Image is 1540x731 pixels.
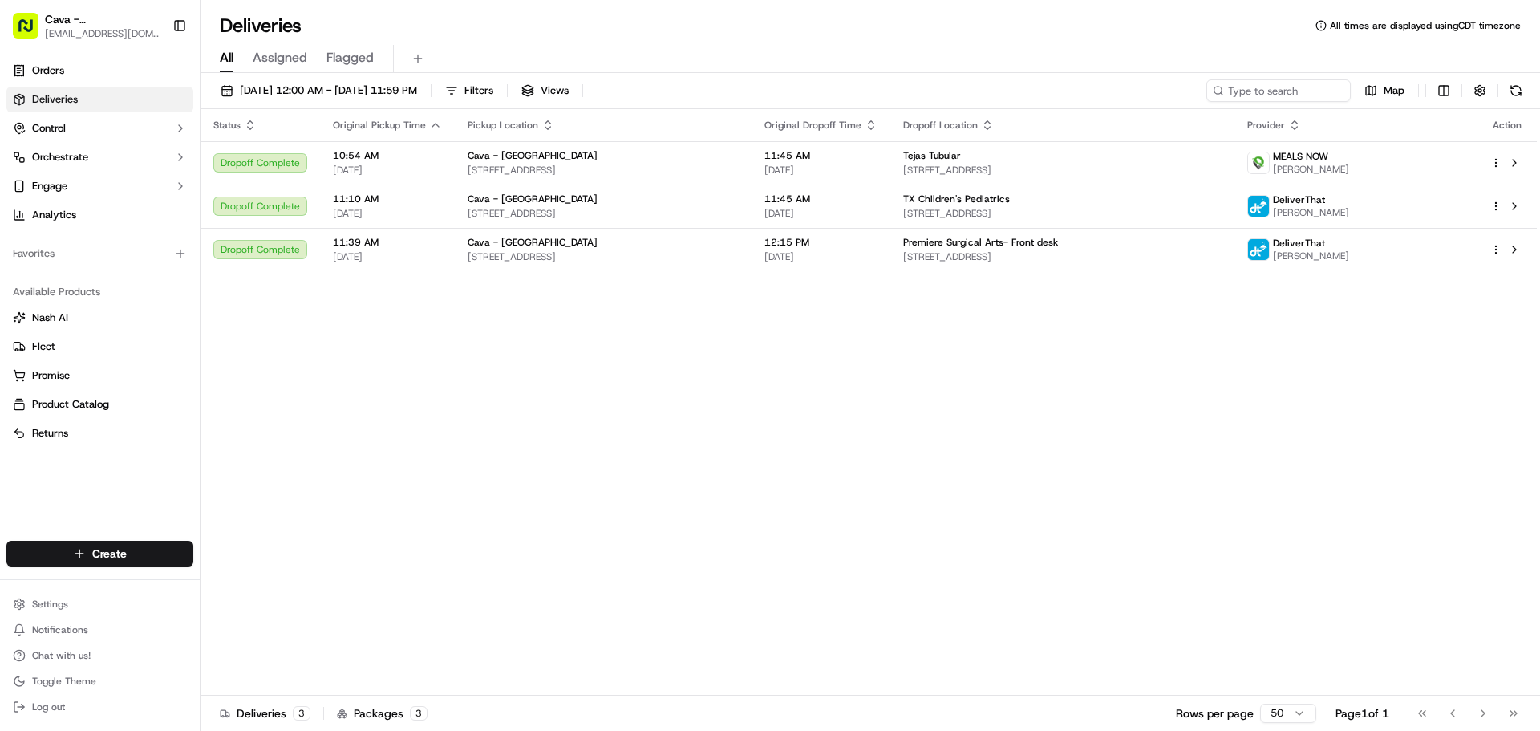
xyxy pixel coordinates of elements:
a: Nash AI [13,311,187,325]
span: Pickup Location [468,119,538,132]
div: Deliveries [220,705,310,721]
span: Original Pickup Time [333,119,426,132]
button: Create [6,541,193,567]
button: Views [514,79,576,102]
span: [DATE] [764,207,877,220]
span: [STREET_ADDRESS] [468,164,739,177]
button: Filters [438,79,500,102]
span: 10:54 AM [333,149,442,162]
span: Analytics [32,208,76,222]
span: Fleet [32,339,55,354]
span: Deliveries [32,92,78,107]
img: profile_deliverthat_partner.png [1248,196,1269,217]
div: Page 1 of 1 [1335,705,1389,721]
span: [PERSON_NAME] [1273,250,1349,262]
span: Filters [464,83,493,98]
h1: Deliveries [220,13,302,39]
span: 11:10 AM [333,193,442,205]
span: MEALS NOW [1273,150,1328,163]
span: Map [1384,83,1404,98]
button: Product Catalog [6,392,193,417]
span: Orchestrate [32,150,88,164]
div: Favorites [6,241,193,266]
span: DeliverThat [1273,193,1325,206]
span: Orders [32,63,64,78]
button: Returns [6,420,193,446]
span: Tejas Tubular [903,149,961,162]
span: Assigned [253,48,307,67]
span: Cava - [GEOGRAPHIC_DATA] [468,236,598,249]
span: Status [213,119,241,132]
span: Premiere Surgical Arts- Front desk [903,236,1058,249]
span: [DATE] [333,164,442,177]
div: Action [1490,119,1524,132]
span: Dropoff Location [903,119,978,132]
button: Notifications [6,619,193,641]
span: 11:45 AM [764,193,877,205]
button: Chat with us! [6,644,193,667]
img: melas_now_logo.png [1248,152,1269,173]
span: Chat with us! [32,649,91,662]
a: Fleet [13,339,187,354]
button: Toggle Theme [6,670,193,692]
span: Notifications [32,623,88,636]
a: Product Catalog [13,397,187,412]
span: TX Children's Pediatrics [903,193,1010,205]
span: Flagged [326,48,374,67]
button: Control [6,116,193,141]
span: Settings [32,598,68,611]
span: Views [541,83,569,98]
button: [DATE] 12:00 AM - [DATE] 11:59 PM [213,79,424,102]
img: profile_deliverthat_partner.png [1248,239,1269,260]
input: Type to search [1206,79,1351,102]
button: Orchestrate [6,144,193,170]
span: [DATE] [333,250,442,263]
button: [EMAIL_ADDRESS][DOMAIN_NAME] [45,27,160,40]
div: 3 [293,706,310,721]
a: Promise [13,368,187,383]
span: 11:39 AM [333,236,442,249]
a: Orders [6,58,193,83]
span: Cava - [GEOGRAPHIC_DATA] [45,11,160,27]
span: [PERSON_NAME] [1273,163,1349,176]
span: Provider [1247,119,1285,132]
button: Map [1357,79,1412,102]
button: Cava - [GEOGRAPHIC_DATA][EMAIL_ADDRESS][DOMAIN_NAME] [6,6,166,45]
span: [DATE] 12:00 AM - [DATE] 11:59 PM [240,83,417,98]
button: Promise [6,363,193,388]
span: All times are displayed using CDT timezone [1330,19,1521,32]
span: All [220,48,233,67]
a: Analytics [6,202,193,228]
p: Rows per page [1176,705,1254,721]
div: Packages [337,705,428,721]
span: Control [32,121,66,136]
span: [STREET_ADDRESS] [903,250,1222,263]
span: Create [92,546,127,562]
span: Returns [32,426,68,441]
span: Log out [32,701,65,713]
span: Product Catalog [32,397,109,412]
span: Engage [32,179,67,193]
button: Engage [6,173,193,199]
a: Returns [13,426,187,441]
span: 12:15 PM [764,236,877,249]
a: Deliveries [6,87,193,112]
div: Available Products [6,279,193,305]
button: Log out [6,696,193,718]
span: [STREET_ADDRESS] [468,250,739,263]
button: Settings [6,593,193,615]
span: 11:45 AM [764,149,877,162]
span: [DATE] [764,250,877,263]
div: 3 [410,706,428,721]
span: Original Dropoff Time [764,119,861,132]
span: [STREET_ADDRESS] [468,207,739,220]
span: [STREET_ADDRESS] [903,207,1222,220]
button: Refresh [1505,79,1527,102]
span: Promise [32,368,70,383]
span: Nash AI [32,311,68,325]
span: [DATE] [333,207,442,220]
button: Fleet [6,334,193,359]
span: [STREET_ADDRESS] [903,164,1222,177]
span: [PERSON_NAME] [1273,206,1349,219]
